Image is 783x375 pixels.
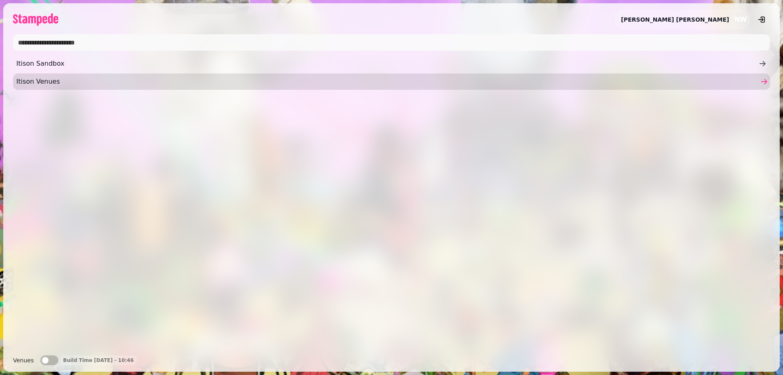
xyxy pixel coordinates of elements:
[734,16,747,23] span: NW
[13,13,58,26] img: logo
[13,355,34,365] label: Venues
[16,59,759,69] span: Itison Sandbox
[13,73,770,90] a: Itison Venues
[754,11,770,28] button: logout
[16,77,759,87] span: Itison Venues
[13,55,770,72] a: Itison Sandbox
[63,357,134,364] p: Build Time [DATE] - 10:46
[621,16,729,24] h2: [PERSON_NAME] [PERSON_NAME]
